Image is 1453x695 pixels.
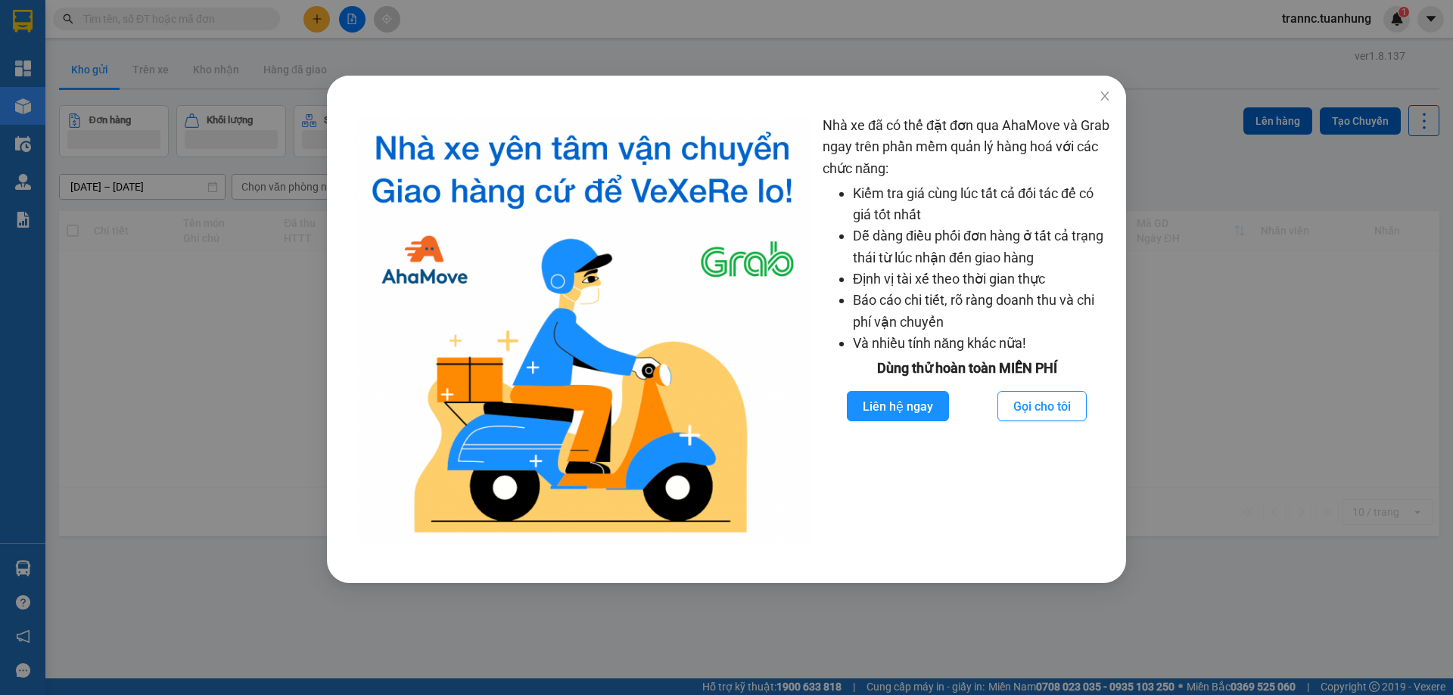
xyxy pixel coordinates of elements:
[1084,76,1126,118] button: Close
[1013,397,1071,416] span: Gọi cho tôi
[853,183,1111,226] li: Kiểm tra giá cùng lúc tất cả đối tác để có giá tốt nhất
[823,115,1111,545] div: Nhà xe đã có thể đặt đơn qua AhaMove và Grab ngay trên phần mềm quản lý hàng hoá với các chức năng:
[853,333,1111,354] li: Và nhiều tính năng khác nữa!
[863,397,933,416] span: Liên hệ ngay
[853,268,1111,290] li: Định vị tài xế theo thời gian thực
[853,290,1111,333] li: Báo cáo chi tiết, rõ ràng doanh thu và chi phí vận chuyển
[354,115,811,545] img: logo
[853,225,1111,268] li: Dễ dàng điều phối đơn hàng ở tất cả trạng thái từ lúc nhận đến giao hàng
[823,358,1111,379] div: Dùng thử hoàn toàn MIỄN PHÍ
[847,391,949,421] button: Liên hệ ngay
[997,391,1087,421] button: Gọi cho tôi
[1099,90,1111,102] span: close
